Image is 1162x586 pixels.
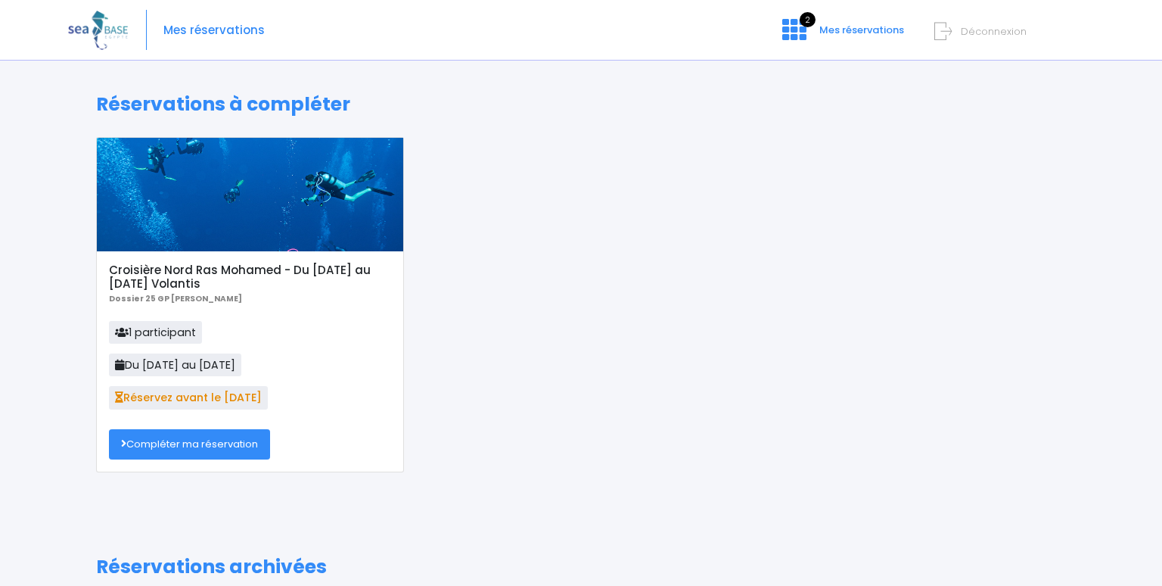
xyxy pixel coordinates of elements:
span: 2 [800,12,816,27]
h5: Croisière Nord Ras Mohamed - Du [DATE] au [DATE] Volantis [109,263,391,291]
span: Réservez avant le [DATE] [109,386,268,409]
h1: Réservations à compléter [96,93,1067,116]
h1: Réservations archivées [96,556,1067,578]
span: Déconnexion [961,24,1027,39]
span: Mes réservations [819,23,904,37]
span: 1 participant [109,321,202,344]
b: Dossier 25 GP [PERSON_NAME] [109,293,242,304]
a: Compléter ma réservation [109,429,270,460]
span: Du [DATE] au [DATE] [109,354,241,376]
a: 2 Mes réservations [770,28,913,42]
